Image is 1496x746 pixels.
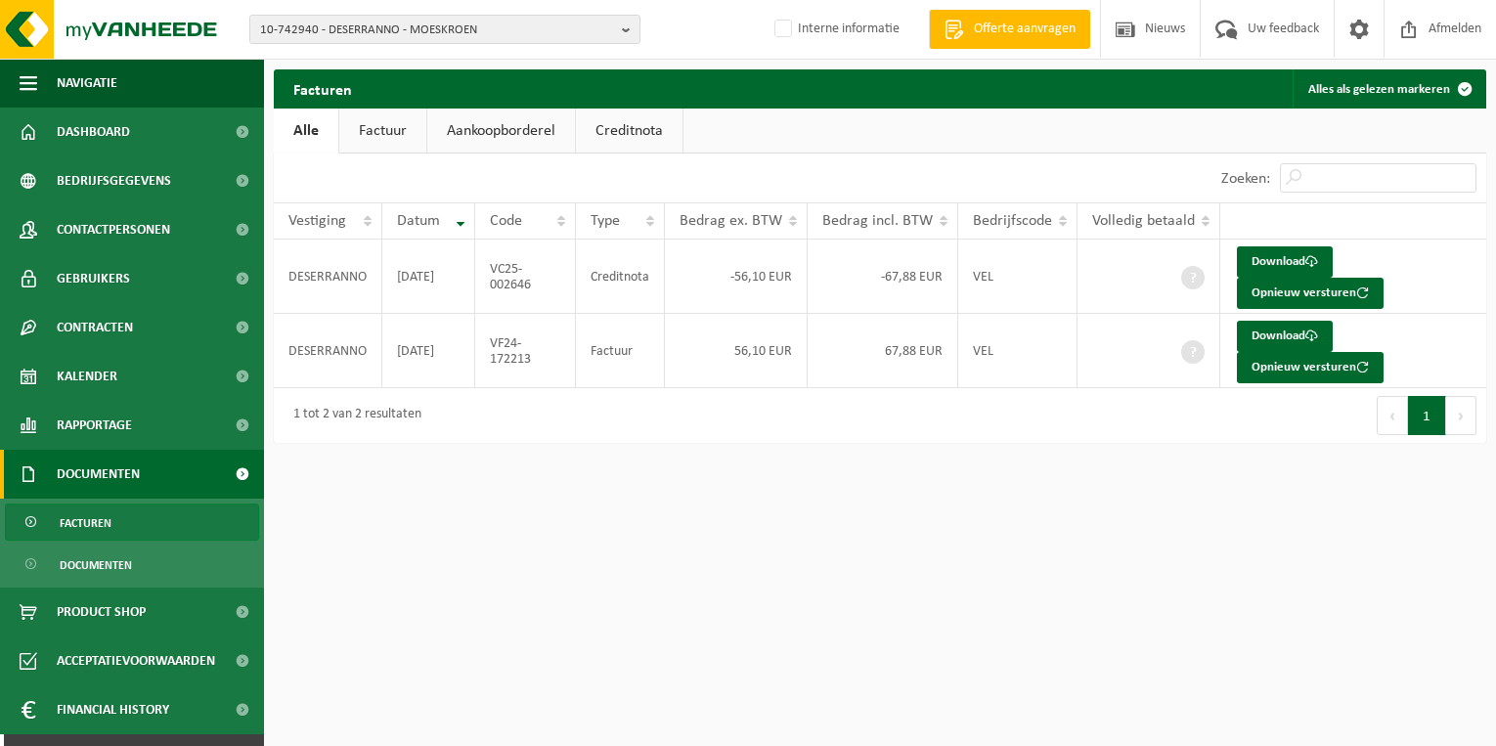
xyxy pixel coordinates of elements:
[57,59,117,108] span: Navigatie
[958,240,1078,314] td: VEL
[274,314,382,388] td: DESERRANNO
[969,20,1080,39] span: Offerte aanvragen
[57,205,170,254] span: Contactpersonen
[274,69,372,108] h2: Facturen
[475,240,576,314] td: VC25-002646
[60,547,132,584] span: Documenten
[973,213,1052,229] span: Bedrijfscode
[57,588,146,636] span: Product Shop
[1408,396,1446,435] button: 1
[57,108,130,156] span: Dashboard
[1237,246,1333,278] a: Download
[339,109,426,154] a: Factuur
[57,401,132,450] span: Rapportage
[274,240,382,314] td: DESERRANNO
[57,450,140,499] span: Documenten
[57,156,171,205] span: Bedrijfsgegevens
[665,314,808,388] td: 56,10 EUR
[958,314,1078,388] td: VEL
[490,213,522,229] span: Code
[1237,352,1384,383] button: Opnieuw versturen
[57,303,133,352] span: Contracten
[60,505,111,542] span: Facturen
[5,546,259,583] a: Documenten
[1293,69,1484,109] button: Alles als gelezen markeren
[770,15,900,44] label: Interne informatie
[284,398,421,433] div: 1 tot 2 van 2 resultaten
[1237,278,1384,309] button: Opnieuw versturen
[382,314,475,388] td: [DATE]
[665,240,808,314] td: -56,10 EUR
[274,109,338,154] a: Alle
[57,685,169,734] span: Financial History
[1446,396,1476,435] button: Next
[576,109,682,154] a: Creditnota
[1377,396,1408,435] button: Previous
[397,213,440,229] span: Datum
[808,240,958,314] td: -67,88 EUR
[680,213,782,229] span: Bedrag ex. BTW
[591,213,620,229] span: Type
[382,240,475,314] td: [DATE]
[1221,171,1270,187] label: Zoeken:
[288,213,346,229] span: Vestiging
[808,314,958,388] td: 67,88 EUR
[822,213,933,229] span: Bedrag incl. BTW
[427,109,575,154] a: Aankoopborderel
[57,352,117,401] span: Kalender
[1092,213,1195,229] span: Volledig betaald
[576,240,665,314] td: Creditnota
[249,15,640,44] button: 10-742940 - DESERRANNO - MOESKROEN
[5,504,259,541] a: Facturen
[260,16,614,45] span: 10-742940 - DESERRANNO - MOESKROEN
[576,314,665,388] td: Factuur
[57,636,215,685] span: Acceptatievoorwaarden
[57,254,130,303] span: Gebruikers
[929,10,1090,49] a: Offerte aanvragen
[1237,321,1333,352] a: Download
[475,314,576,388] td: VF24-172213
